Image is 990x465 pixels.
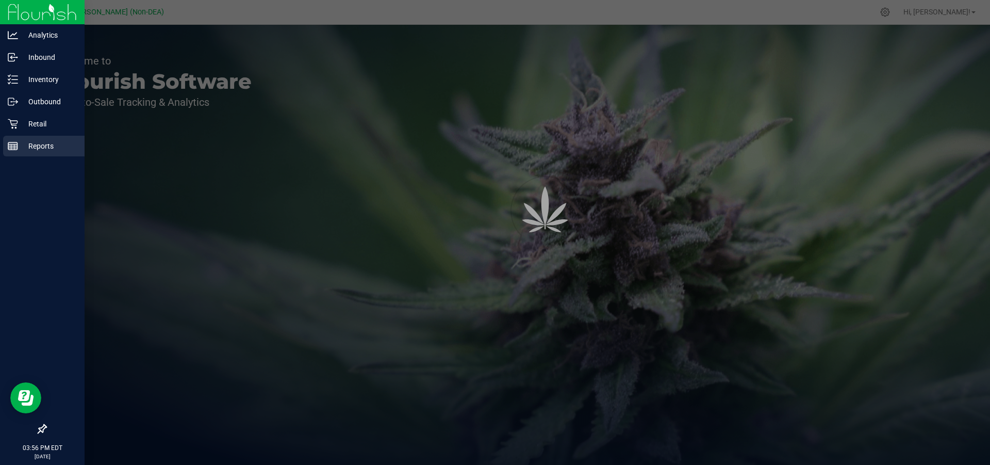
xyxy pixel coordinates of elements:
inline-svg: Inventory [8,74,18,85]
inline-svg: Analytics [8,30,18,40]
p: 03:56 PM EDT [5,443,80,453]
inline-svg: Retail [8,119,18,129]
inline-svg: Inbound [8,52,18,62]
p: [DATE] [5,453,80,460]
iframe: Resource center [10,382,41,413]
p: Reports [18,140,80,152]
p: Retail [18,118,80,130]
p: Inbound [18,51,80,63]
p: Analytics [18,29,80,41]
p: Inventory [18,73,80,86]
p: Outbound [18,95,80,108]
inline-svg: Reports [8,141,18,151]
inline-svg: Outbound [8,97,18,107]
